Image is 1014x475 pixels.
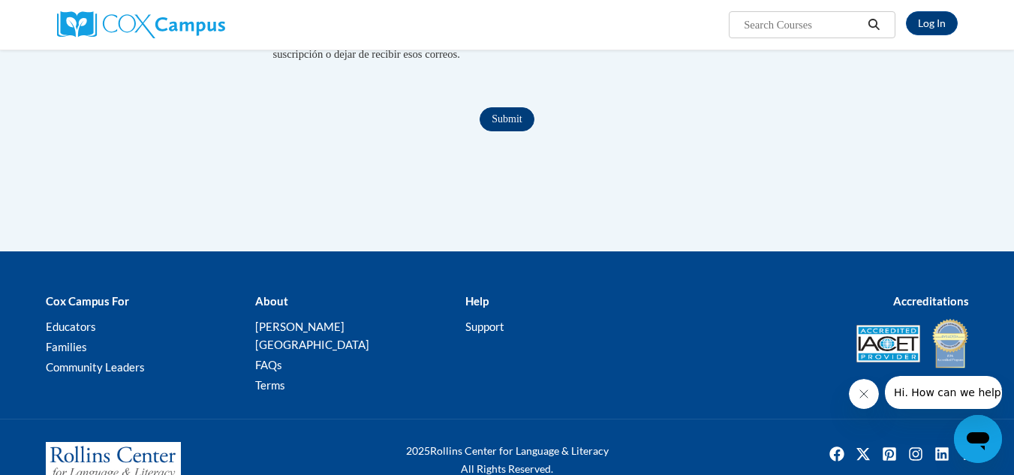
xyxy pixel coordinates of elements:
[825,442,849,466] img: Facebook icon
[742,16,862,34] input: Search Courses
[930,442,954,466] img: LinkedIn icon
[406,444,430,457] span: 2025
[849,379,879,409] iframe: Close message
[255,358,282,371] a: FAQs
[893,294,969,308] b: Accreditations
[877,442,901,466] a: Pinterest
[856,325,920,362] img: Accredited IACET® Provider
[57,11,225,38] img: Cox Campus
[877,442,901,466] img: Pinterest icon
[255,294,288,308] b: About
[46,360,145,374] a: Community Leaders
[46,294,129,308] b: Cox Campus For
[465,294,489,308] b: Help
[825,442,849,466] a: Facebook
[904,442,928,466] img: Instagram icon
[851,442,875,466] img: Twitter icon
[904,442,928,466] a: Instagram
[9,11,122,23] span: Hi. How can we help?
[480,107,534,131] input: Submit
[956,442,980,466] a: Facebook Group
[851,442,875,466] a: Twitter
[885,376,1002,409] iframe: Message from company
[46,320,96,333] a: Educators
[931,317,969,370] img: IDA® Accredited
[862,16,885,34] button: Search
[46,340,87,353] a: Families
[906,11,958,35] a: Log In
[956,442,980,466] img: Facebook group icon
[255,320,369,351] a: [PERSON_NAME][GEOGRAPHIC_DATA]
[930,442,954,466] a: Linkedin
[954,415,1002,463] iframe: Button to launch messaging window
[255,378,285,392] a: Terms
[465,320,504,333] a: Support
